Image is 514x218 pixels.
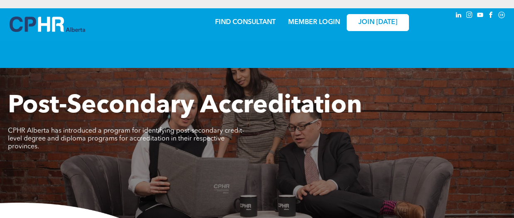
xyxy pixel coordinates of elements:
[8,94,362,119] span: Post-Secondary Accreditation
[475,10,485,22] a: youtube
[8,128,244,150] span: CPHR Alberta has introduced a program for identifying post-secondary credit-level degree and dipl...
[497,10,506,22] a: Social network
[288,19,340,26] a: MEMBER LOGIN
[347,14,409,31] a: JOIN [DATE]
[454,10,463,22] a: linkedin
[486,10,495,22] a: facebook
[465,10,474,22] a: instagram
[10,17,85,32] img: A blue and white logo for cp alberta
[215,19,276,26] a: FIND CONSULTANT
[358,19,397,27] span: JOIN [DATE]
